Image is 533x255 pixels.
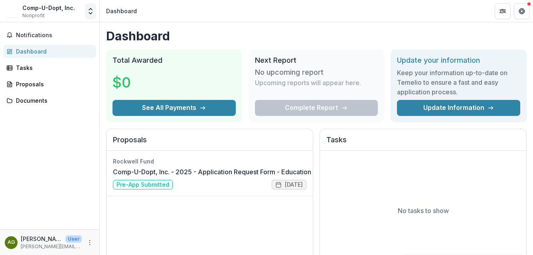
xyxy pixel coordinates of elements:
a: Update Information [397,100,520,116]
span: Notifications [16,32,93,39]
button: Notifications [3,29,96,42]
img: Comp-U-Dopt, Inc. [6,5,19,18]
button: Partners [495,3,511,19]
a: Documents [3,94,96,107]
a: Proposals [3,78,96,91]
p: Upcoming reports will appear here. [255,78,361,88]
h2: Update your information [397,56,520,65]
h2: Next Report [255,56,378,65]
div: Angela Gerlich [8,240,15,245]
p: [PERSON_NAME] [21,235,62,243]
h3: Keep your information up-to-date on Temelio to ensure a fast and easy application process. [397,68,520,97]
button: See All Payments [113,100,236,116]
div: Dashboard [16,47,90,56]
p: [PERSON_NAME][EMAIL_ADDRESS][PERSON_NAME][DOMAIN_NAME] [21,243,82,250]
a: Dashboard [3,45,96,58]
div: Documents [16,96,90,105]
p: No tasks to show [398,206,449,215]
div: Proposals [16,80,90,88]
nav: breadcrumb [103,5,140,17]
h2: Tasks [326,135,520,151]
div: Dashboard [106,7,137,15]
a: Tasks [3,61,96,74]
h3: No upcoming report [255,68,324,77]
button: More [85,238,95,247]
span: Nonprofit [22,12,45,19]
h1: Dashboard [106,29,527,43]
div: Tasks [16,64,90,72]
h2: Total Awarded [113,56,236,65]
button: Open entity switcher [85,3,96,19]
h2: Proposals [113,135,306,151]
p: User [65,235,82,243]
h3: $0 [113,72,172,93]
button: Get Help [514,3,530,19]
a: Comp-U-Dopt, Inc. - 2025 - Application Request Form - Education [113,167,311,177]
div: Comp-U-Dopt, Inc. [22,4,75,12]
